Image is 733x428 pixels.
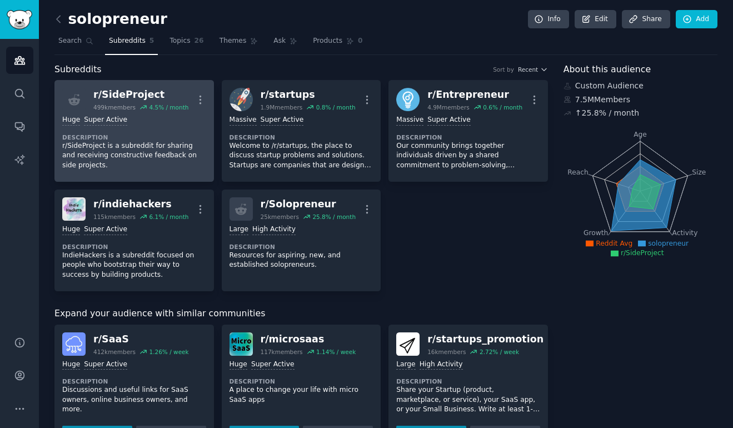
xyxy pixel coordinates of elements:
a: Add [676,10,717,29]
span: Expand your audience with similar communities [54,307,265,321]
span: Subreddits [54,63,102,77]
a: indiehackersr/indiehackers115kmembers6.1% / monthHugeSuper ActiveDescriptionIndieHackers is a sub... [54,190,214,291]
div: 6.1 % / month [149,213,188,221]
div: 115k members [93,213,136,221]
tspan: Age [634,131,647,138]
div: Large [230,225,248,235]
a: Themes [216,32,262,55]
div: ↑ 25.8 % / month [575,107,639,119]
img: Entrepreneur [396,88,420,111]
p: Welcome to /r/startups, the place to discuss startup problems and solutions. Startups are compani... [230,141,373,171]
dt: Description [230,377,373,385]
div: 7.5M Members [564,94,717,106]
span: 0 [358,36,363,46]
div: r/ microsaas [261,332,356,346]
a: r/Solopreneur25kmembers25.8% / monthLargeHigh ActivityDescriptionResources for aspiring, new, and... [222,190,381,291]
div: 1.9M members [261,103,303,111]
a: Share [622,10,670,29]
dt: Description [396,377,540,385]
span: 26 [195,36,204,46]
div: r/ Solopreneur [261,197,356,211]
div: Huge [62,115,80,126]
div: Sort by [493,66,514,73]
span: Subreddits [109,36,146,46]
span: Topics [169,36,190,46]
span: Reddit Avg [596,240,632,247]
a: Products0 [309,32,366,55]
p: Share your Startup (product, marketplace, or service), your SaaS app, or your Small Business. Wri... [396,385,540,415]
dt: Description [230,243,373,251]
div: 1.26 % / week [149,348,188,356]
div: r/ SaaS [93,332,189,346]
dt: Description [230,133,373,141]
div: 412k members [93,348,136,356]
img: startups [230,88,253,111]
img: GummySearch logo [7,10,32,29]
tspan: Reach [567,168,589,176]
div: 16k members [427,348,466,356]
div: Super Active [251,360,295,370]
div: r/ indiehackers [93,197,188,211]
div: Super Active [84,115,127,126]
h2: solopreneur [54,11,167,28]
a: Entrepreneurr/Entrepreneur4.9Mmembers0.6% / monthMassiveSuper ActiveDescriptionOur community brin... [388,80,548,182]
div: 25.8 % / month [312,213,356,221]
a: Search [54,32,97,55]
tspan: Growth [584,229,608,237]
div: 4.9M members [427,103,470,111]
img: microsaas [230,332,253,356]
tspan: Activity [672,229,697,237]
div: Super Active [261,115,304,126]
div: 0.8 % / month [316,103,356,111]
p: Resources for aspiring, new, and established solopreneurs. [230,251,373,270]
a: r/SideProject499kmembers4.5% / monthHugeSuper ActiveDescriptionr/SideProject is a subreddit for s... [54,80,214,182]
div: r/ startups [261,88,356,102]
dt: Description [62,377,206,385]
img: SaaS [62,332,86,356]
a: Ask [270,32,301,55]
div: 2.72 % / week [480,348,519,356]
div: 499k members [93,103,136,111]
span: About this audience [564,63,651,77]
div: 117k members [261,348,303,356]
a: Info [528,10,569,29]
span: Products [313,36,342,46]
div: High Activity [420,360,463,370]
span: Ask [273,36,286,46]
a: startupsr/startups1.9Mmembers0.8% / monthMassiveSuper ActiveDescriptionWelcome to /r/startups, th... [222,80,381,182]
div: 0.6 % / month [483,103,522,111]
div: 1.14 % / week [316,348,356,356]
p: Our community brings together individuals driven by a shared commitment to problem-solving, profe... [396,141,540,171]
span: Themes [220,36,247,46]
span: Recent [518,66,538,73]
div: r/ Entrepreneur [427,88,522,102]
a: Edit [575,10,616,29]
div: Super Active [427,115,471,126]
div: Huge [230,360,247,370]
dt: Description [62,243,206,251]
div: Super Active [84,225,127,235]
div: High Activity [252,225,296,235]
div: Super Active [84,360,127,370]
div: 4.5 % / month [149,103,188,111]
p: IndieHackers is a subreddit focused on people who bootstrap their way to success by building prod... [62,251,206,280]
button: Recent [518,66,548,73]
span: r/SideProject [621,249,664,257]
div: Custom Audience [564,80,717,92]
span: Search [58,36,82,46]
span: 5 [149,36,154,46]
dt: Description [62,133,206,141]
a: Topics26 [166,32,207,55]
div: Large [396,360,415,370]
p: A place to change your life with micro SaaS apps [230,385,373,405]
span: solopreneur [648,240,689,247]
div: Massive [396,115,423,126]
p: Discussions and useful links for SaaS owners, online business owners, and more. [62,385,206,415]
dt: Description [396,133,540,141]
div: Huge [62,225,80,235]
div: r/ SideProject [93,88,188,102]
div: Huge [62,360,80,370]
a: Subreddits5 [105,32,158,55]
tspan: Size [692,168,706,176]
div: Massive [230,115,257,126]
